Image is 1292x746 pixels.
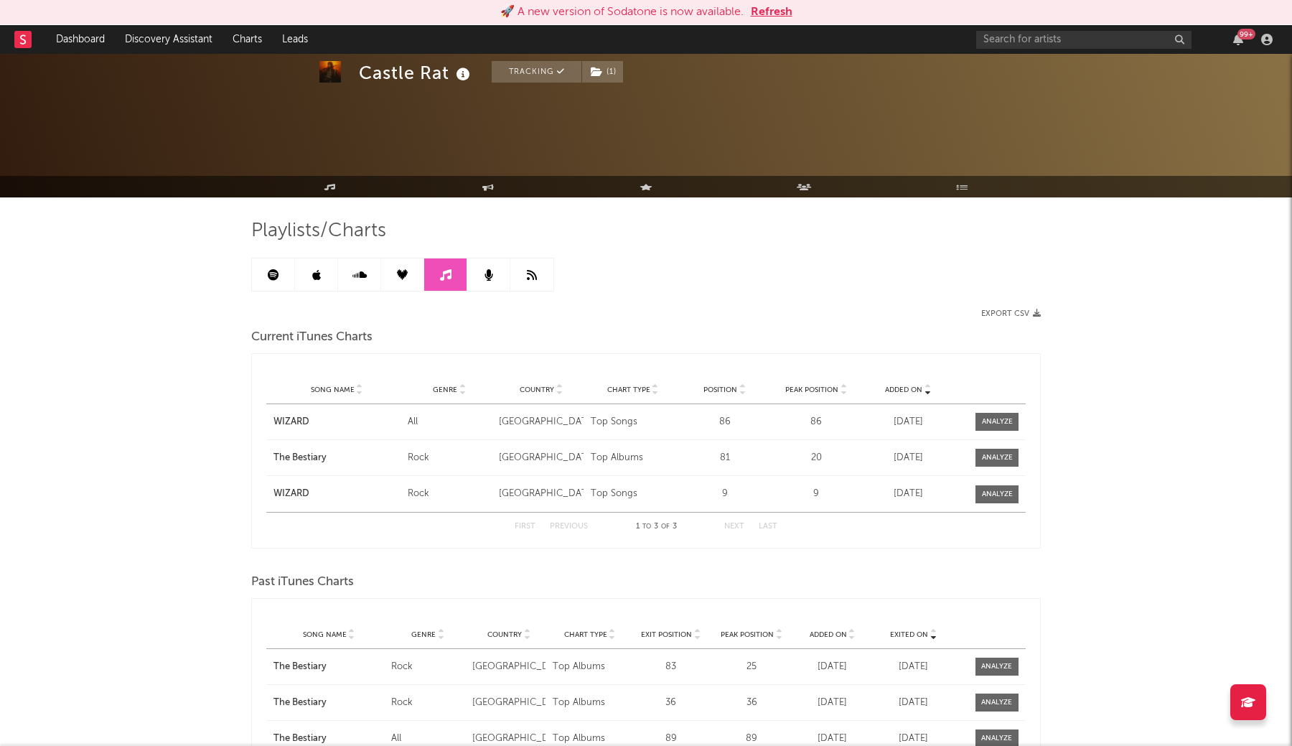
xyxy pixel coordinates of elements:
[487,630,522,639] span: Country
[885,386,922,394] span: Added On
[223,25,272,54] a: Charts
[634,696,708,710] div: 36
[1237,29,1255,39] div: 99 +
[553,732,627,746] div: Top Albums
[774,451,859,465] div: 20
[796,696,870,710] div: [DATE]
[890,630,928,639] span: Exited On
[976,31,1192,49] input: Search for artists
[115,25,223,54] a: Discovery Assistant
[273,415,401,429] a: WIZARD
[703,386,737,394] span: Position
[581,61,624,83] span: ( 1 )
[272,25,318,54] a: Leads
[683,487,767,501] div: 9
[492,61,581,83] button: Tracking
[582,61,623,83] button: (1)
[642,523,651,530] span: to
[721,630,774,639] span: Peak Position
[796,732,870,746] div: [DATE]
[591,415,675,429] div: Top Songs
[251,574,354,591] span: Past iTunes Charts
[408,487,492,501] div: Rock
[866,451,950,465] div: [DATE]
[607,386,650,394] span: Chart Type
[359,61,474,85] div: Castle Rat
[46,25,115,54] a: Dashboard
[273,660,384,674] a: The Bestiary
[617,518,696,536] div: 1 3 3
[774,487,859,501] div: 9
[472,732,546,746] div: [GEOGRAPHIC_DATA]
[408,451,492,465] div: Rock
[876,660,950,674] div: [DATE]
[876,732,950,746] div: [DATE]
[641,630,692,639] span: Exit Position
[715,732,789,746] div: 89
[751,4,792,21] button: Refresh
[391,660,465,674] div: Rock
[866,415,950,429] div: [DATE]
[251,329,373,346] span: Current iTunes Charts
[273,732,384,746] a: The Bestiary
[311,386,355,394] span: Song Name
[520,386,554,394] span: Country
[591,487,675,501] div: Top Songs
[251,223,386,240] span: Playlists/Charts
[981,309,1041,318] button: Export CSV
[724,523,744,531] button: Next
[273,487,401,501] a: WIZARD
[634,732,708,746] div: 89
[500,4,744,21] div: 🚀 A new version of Sodatone is now available.
[661,523,670,530] span: of
[683,451,767,465] div: 81
[564,630,607,639] span: Chart Type
[1233,34,1243,45] button: 99+
[550,523,588,531] button: Previous
[411,630,436,639] span: Genre
[515,523,535,531] button: First
[634,660,708,674] div: 83
[273,451,401,465] a: The Bestiary
[499,451,584,465] div: [GEOGRAPHIC_DATA]
[499,487,584,501] div: [GEOGRAPHIC_DATA]
[553,660,627,674] div: Top Albums
[785,386,838,394] span: Peak Position
[715,660,789,674] div: 25
[273,696,384,710] a: The Bestiary
[408,415,492,429] div: All
[866,487,950,501] div: [DATE]
[433,386,457,394] span: Genre
[759,523,777,531] button: Last
[391,732,465,746] div: All
[303,630,347,639] span: Song Name
[472,696,546,710] div: [GEOGRAPHIC_DATA]
[796,660,870,674] div: [DATE]
[876,696,950,710] div: [DATE]
[499,415,584,429] div: [GEOGRAPHIC_DATA]
[472,660,546,674] div: [GEOGRAPHIC_DATA]
[810,630,847,639] span: Added On
[715,696,789,710] div: 36
[391,696,465,710] div: Rock
[683,415,767,429] div: 86
[774,415,859,429] div: 86
[553,696,627,710] div: Top Albums
[591,451,675,465] div: Top Albums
